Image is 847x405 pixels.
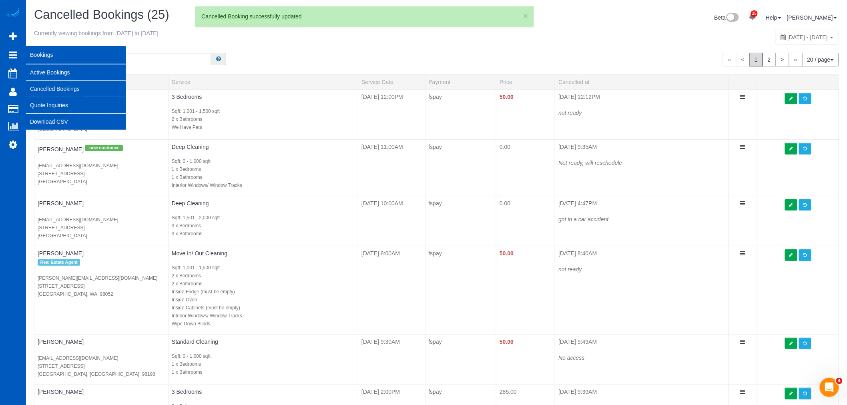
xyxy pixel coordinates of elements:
td: [DATE] 12:12PM [555,89,729,140]
span: < [736,53,750,66]
a: > [776,53,789,66]
td: [DATE] 8:00AM [358,246,426,335]
td: [DATE] 9:30AM [358,334,426,385]
small: Wipe Down Blinds [172,321,210,327]
a: 25 [745,8,760,26]
td: fspay [425,246,496,335]
a: Deep Cleaning [172,200,209,207]
td: [DATE] 8:40AM [555,246,729,335]
td: 50.00 [496,246,555,335]
td: 50.00 [496,334,555,385]
small: Sqft: 0 - 1,000 sqft [172,158,211,164]
small: 2 x Bathrooms [172,281,203,287]
small: [EMAIL_ADDRESS][DOMAIN_NAME] [STREET_ADDRESS] [GEOGRAPHIC_DATA], [GEOGRAPHIC_DATA], 98198 [38,355,155,377]
img: New interface [726,13,739,23]
button: 20 / page [802,53,839,66]
a: [PERSON_NAME] [38,146,84,152]
small: 1 x Bedrooms [172,166,201,172]
small: Inside Oven [172,297,197,303]
td: [DATE] 4:47PM [555,196,729,246]
a: Download CSV [26,114,126,130]
small: Inside Fridge (must be empty) [172,289,235,295]
small: Interior Windows/ Window Tracks [172,182,242,188]
div: You can only view 1 year of bookings [775,30,839,45]
iframe: Intercom live chat [820,378,839,397]
input: Search cancelled bookings... [49,53,211,65]
i: No access [558,355,584,361]
th: Price [496,74,555,89]
span: 1 [749,53,763,66]
td: [DATE] 11:00AM [358,140,426,196]
small: Sqft: 1,501 - 2,000 sqft [172,215,220,221]
small: We Have Pets [172,124,202,130]
td: 0.00 [496,196,555,246]
small: [EMAIL_ADDRESS][DOMAIN_NAME] [STREET_ADDRESS] [GEOGRAPHIC_DATA] [38,217,118,239]
span: « [723,53,737,66]
span: Cancelled Bookings (25) [34,8,169,22]
span: 25 [751,10,758,17]
ul: Bookings [26,64,126,130]
th: Service [169,74,358,89]
a: [PERSON_NAME] [38,250,84,257]
small: Sqft: 1,001 - 1,500 sqft [172,265,220,271]
i: Not ready, will reschedule [558,160,622,166]
a: [PERSON_NAME] [38,339,84,345]
span: Bookings [26,46,126,64]
td: [DATE] 9:35AM [555,140,729,196]
small: Interior Windows/ Window Tracks [172,313,242,319]
span: [DATE] - [DATE] [788,34,828,40]
small: 3 x Bedrooms [172,223,201,229]
a: [PERSON_NAME] [38,389,84,395]
td: fspay [425,196,496,246]
span: Real Estate Agent [38,259,80,266]
a: Help [766,14,781,21]
td: fspay [425,89,496,140]
span: new customer [85,145,123,151]
td: [DATE] 12:00PM [358,89,426,140]
a: Quote Inquiries [26,97,126,113]
td: 0.00 [496,140,555,196]
small: 1 x Bathrooms [172,369,203,375]
small: 3 x Bathrooms [172,231,203,237]
a: Move In/ Out Cleaning [172,250,227,257]
a: Cancelled Bookings [26,81,126,97]
small: 2 x Bedrooms [172,273,201,279]
a: [PERSON_NAME] [787,14,837,21]
a: Beta [715,14,739,21]
small: [EMAIL_ADDRESS][DOMAIN_NAME] [STREET_ADDRESS] [GEOGRAPHIC_DATA] [38,163,118,184]
p: Currently viewing bookings from [DATE] to [DATE] [34,29,504,37]
a: 2 [763,53,776,66]
td: [DATE] 9:49AM [555,334,729,385]
a: Active Bookings [26,64,126,80]
span: 4 [836,378,843,384]
th: Service Date [358,74,426,89]
small: 1 x Bathrooms [172,174,203,180]
i: not ready [558,266,582,273]
a: [PERSON_NAME] [38,200,84,207]
td: 50.00 [496,89,555,140]
td: [DATE] 10:00AM [358,196,426,246]
td: fspay [425,334,496,385]
th: Cancelled at [555,74,729,89]
a: 3 Bedrooms [172,389,202,395]
a: 3 Bedrooms [172,94,202,100]
button: × [523,12,528,20]
small: 2 x Bathrooms [172,116,203,122]
i: not ready [558,110,582,116]
a: Deep Cleaning [172,144,209,150]
img: Automaid Logo [5,8,21,19]
small: 1 x Bedrooms [172,361,201,367]
th: Payment [425,74,496,89]
nav: Pagination navigation [723,53,839,66]
div: Cancelled Booking successfully updated [201,12,527,20]
i: got in a car accident [558,216,608,223]
small: Inside Cabinets (must be empty) [172,305,240,311]
small: [EMAIL_ADDRESS][DOMAIN_NAME] [STREET_ADDRESS][PERSON_NAME] [GEOGRAPHIC_DATA] [38,110,124,132]
small: [PERSON_NAME][EMAIL_ADDRESS][DOMAIN_NAME] [STREET_ADDRESS] [GEOGRAPHIC_DATA], WA, 98052 [38,275,157,297]
small: Sqft: 0 - 1,000 sqft [172,353,211,359]
small: Sqft: 1,001 - 1,500 sqft [172,108,220,114]
a: » [789,53,803,66]
a: Standard Cleaning [172,339,218,345]
td: fspay [425,140,496,196]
